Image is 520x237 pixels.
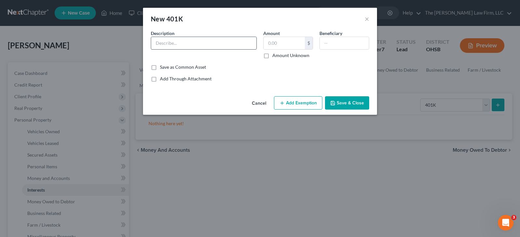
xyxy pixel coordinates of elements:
[247,97,271,110] button: Cancel
[274,96,322,110] button: Add Exemption
[264,37,305,49] input: 0.00
[320,37,369,49] input: --
[151,37,256,49] input: Describe...
[319,30,342,37] label: Beneficiary
[151,30,175,36] span: Description
[325,96,369,110] button: Save & Close
[263,30,280,37] label: Amount
[272,52,309,59] label: Amount Unknown
[160,64,206,70] label: Save as Common Asset
[365,15,369,23] button: ×
[151,14,183,23] div: New 401K
[511,215,516,220] span: 3
[498,215,513,231] iframe: Intercom live chat
[160,76,212,82] label: Add Through Attachment
[305,37,313,49] div: $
